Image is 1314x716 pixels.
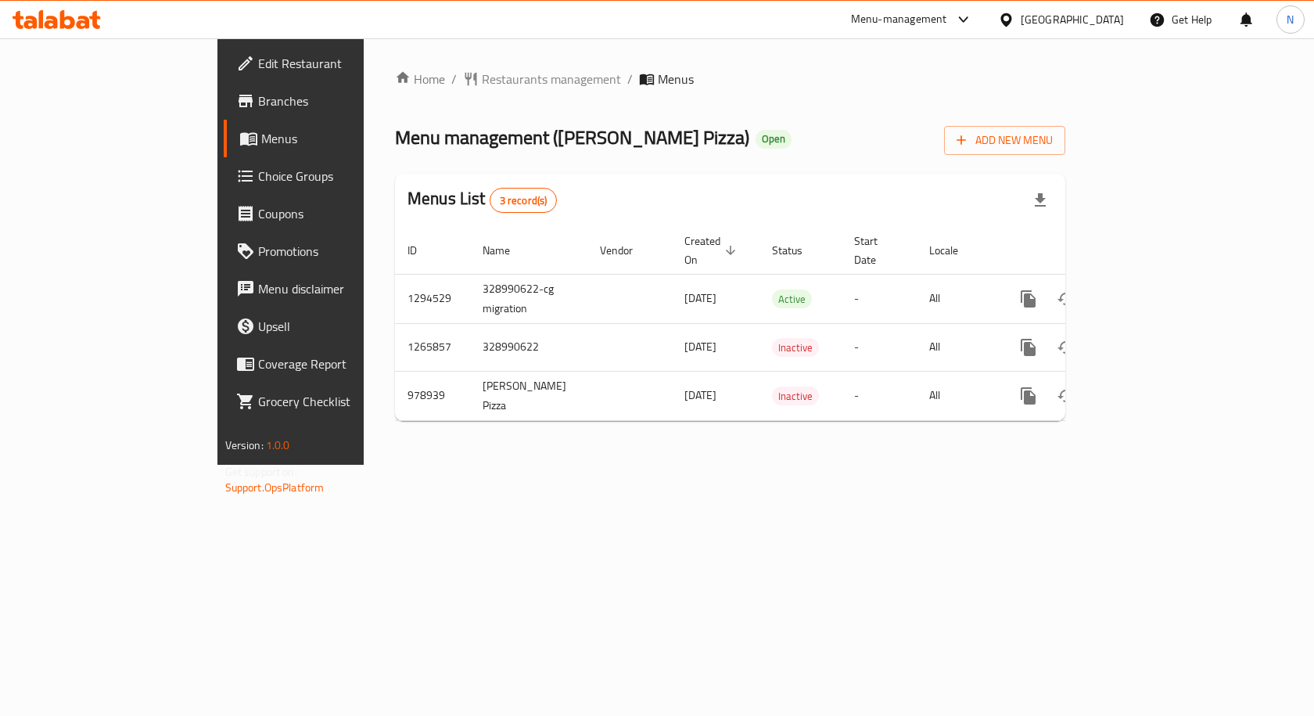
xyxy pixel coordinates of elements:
[1010,329,1047,366] button: more
[929,241,978,260] span: Locale
[842,323,917,371] td: -
[1021,11,1124,28] div: [GEOGRAPHIC_DATA]
[261,129,425,148] span: Menus
[842,371,917,420] td: -
[258,279,425,298] span: Menu disclaimer
[224,157,437,195] a: Choice Groups
[917,371,997,420] td: All
[463,70,621,88] a: Restaurants management
[684,232,741,269] span: Created On
[482,70,621,88] span: Restaurants management
[258,354,425,373] span: Coverage Report
[944,126,1065,155] button: Add New Menu
[917,323,997,371] td: All
[224,82,437,120] a: Branches
[997,227,1172,275] th: Actions
[224,308,437,345] a: Upsell
[684,385,716,405] span: [DATE]
[224,232,437,270] a: Promotions
[224,383,437,420] a: Grocery Checklist
[1010,280,1047,318] button: more
[756,130,792,149] div: Open
[258,92,425,110] span: Branches
[224,345,437,383] a: Coverage Report
[258,54,425,73] span: Edit Restaurant
[224,45,437,82] a: Edit Restaurant
[1287,11,1294,28] span: N
[225,477,325,498] a: Support.OpsPlatform
[772,338,819,357] div: Inactive
[258,392,425,411] span: Grocery Checklist
[266,435,290,455] span: 1.0.0
[1047,377,1085,415] button: Change Status
[772,290,812,308] span: Active
[772,387,819,405] span: Inactive
[658,70,694,88] span: Menus
[490,188,558,213] div: Total records count
[957,131,1053,150] span: Add New Menu
[600,241,653,260] span: Vendor
[395,227,1172,421] table: enhanced table
[258,317,425,336] span: Upsell
[684,336,716,357] span: [DATE]
[395,120,749,155] span: Menu management ( [PERSON_NAME] Pizza )
[1047,329,1085,366] button: Change Status
[627,70,633,88] li: /
[772,290,812,308] div: Active
[470,323,587,371] td: 328990622
[1047,280,1085,318] button: Change Status
[1021,182,1059,219] div: Export file
[224,270,437,308] a: Menu disclaimer
[772,241,823,260] span: Status
[1010,377,1047,415] button: more
[224,195,437,232] a: Coupons
[842,274,917,323] td: -
[772,339,819,357] span: Inactive
[407,241,437,260] span: ID
[258,242,425,261] span: Promotions
[854,232,898,269] span: Start Date
[258,167,425,185] span: Choice Groups
[470,371,587,420] td: [PERSON_NAME] Pizza
[451,70,457,88] li: /
[470,274,587,323] td: 328990622-cg migration
[395,70,1065,88] nav: breadcrumb
[258,204,425,223] span: Coupons
[483,241,530,260] span: Name
[225,435,264,455] span: Version:
[917,274,997,323] td: All
[407,187,557,213] h2: Menus List
[225,462,297,482] span: Get support on:
[684,288,716,308] span: [DATE]
[490,193,557,208] span: 3 record(s)
[224,120,437,157] a: Menus
[756,132,792,146] span: Open
[851,10,947,29] div: Menu-management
